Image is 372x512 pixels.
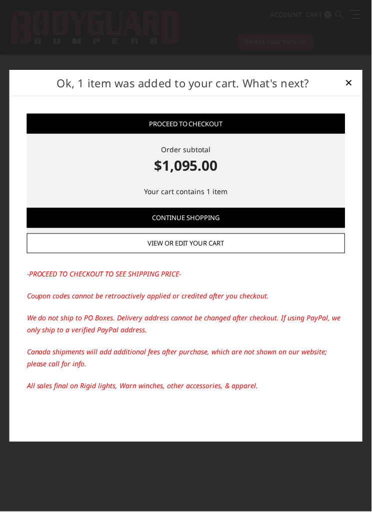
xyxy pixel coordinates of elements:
p: Your cart contains 1 item [27,186,345,198]
a: Proceed to checkout [27,114,345,134]
p: All sales final on Rigid lights, Warn winches, other accessories, & apparel. [27,380,345,392]
div: Order subtotal [27,144,345,176]
a: Continue Shopping [27,208,345,228]
strong: $1,095.00 [27,155,345,176]
p: Canada shipments will add additional fees after purchase, which are not shown on our website; ple... [27,346,345,370]
p: Coupon codes cannot be retroactively applied or credited after you checkout. [27,290,345,302]
h2: Ok, 1 item was added to your cart. What's next? [25,77,341,89]
span: × [345,73,353,91]
p: We do not ship to PO Boxes. Delivery address cannot be changed after checkout. If using PayPal, w... [27,312,345,336]
p: -PROCEED TO CHECKOUT TO SEE SHIPPING PRICE- [27,268,345,280]
a: View or edit your cart [27,234,345,254]
a: Close [341,77,357,93]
